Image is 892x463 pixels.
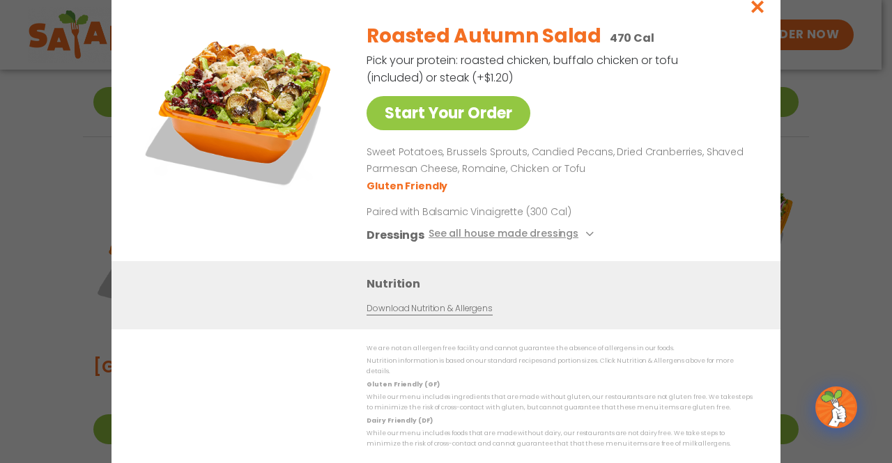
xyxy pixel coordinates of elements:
p: Sweet Potatoes, Brussels Sprouts, Candied Pecans, Dried Cranberries, Shaved Parmesan Cheese, Roma... [367,144,747,178]
h3: Dressings [367,226,424,244]
button: See all house made dressings [429,226,598,244]
img: Featured product photo for Roasted Autumn Salad [143,11,338,206]
p: While our menu includes ingredients that are made without gluten, our restaurants are not gluten ... [367,392,753,414]
h2: Roasted Autumn Salad [367,22,601,51]
a: Download Nutrition & Allergens [367,302,492,315]
p: 470 Cal [610,29,654,47]
strong: Gluten Friendly (GF) [367,380,439,389]
p: Nutrition information is based on our standard recipes and portion sizes. Click Nutrition & Aller... [367,356,753,377]
p: We are not an allergen free facility and cannot guarantee the absence of allergens in our foods. [367,343,753,354]
h3: Nutrition [367,275,760,292]
strong: Dairy Friendly (DF) [367,416,432,425]
a: Start Your Order [367,96,530,130]
img: wpChatIcon [817,388,856,427]
p: Pick your protein: roasted chicken, buffalo chicken or tofu (included) or steak (+$1.20) [367,52,680,86]
p: Paired with Balsamic Vinaigrette (300 Cal) [367,205,624,219]
p: While our menu includes foods that are made without dairy, our restaurants are not dairy free. We... [367,428,753,450]
li: Gluten Friendly [367,179,449,194]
